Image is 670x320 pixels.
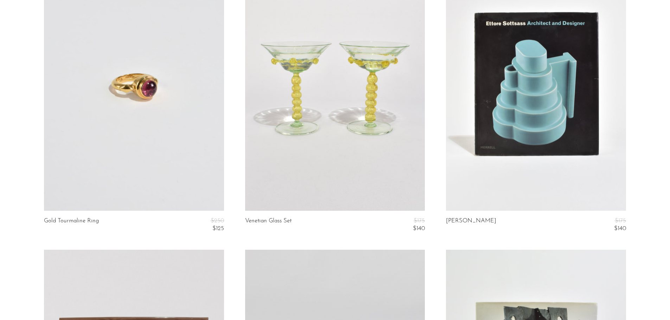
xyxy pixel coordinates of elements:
span: $125 [212,226,224,231]
a: Gold Tourmaline Ring [44,218,99,232]
span: $175 [414,218,425,224]
span: $175 [615,218,626,224]
span: $140 [413,226,425,231]
span: $250 [211,218,224,224]
span: $140 [614,226,626,231]
a: Venetian Glass Set [245,218,292,232]
a: [PERSON_NAME] [446,218,496,232]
